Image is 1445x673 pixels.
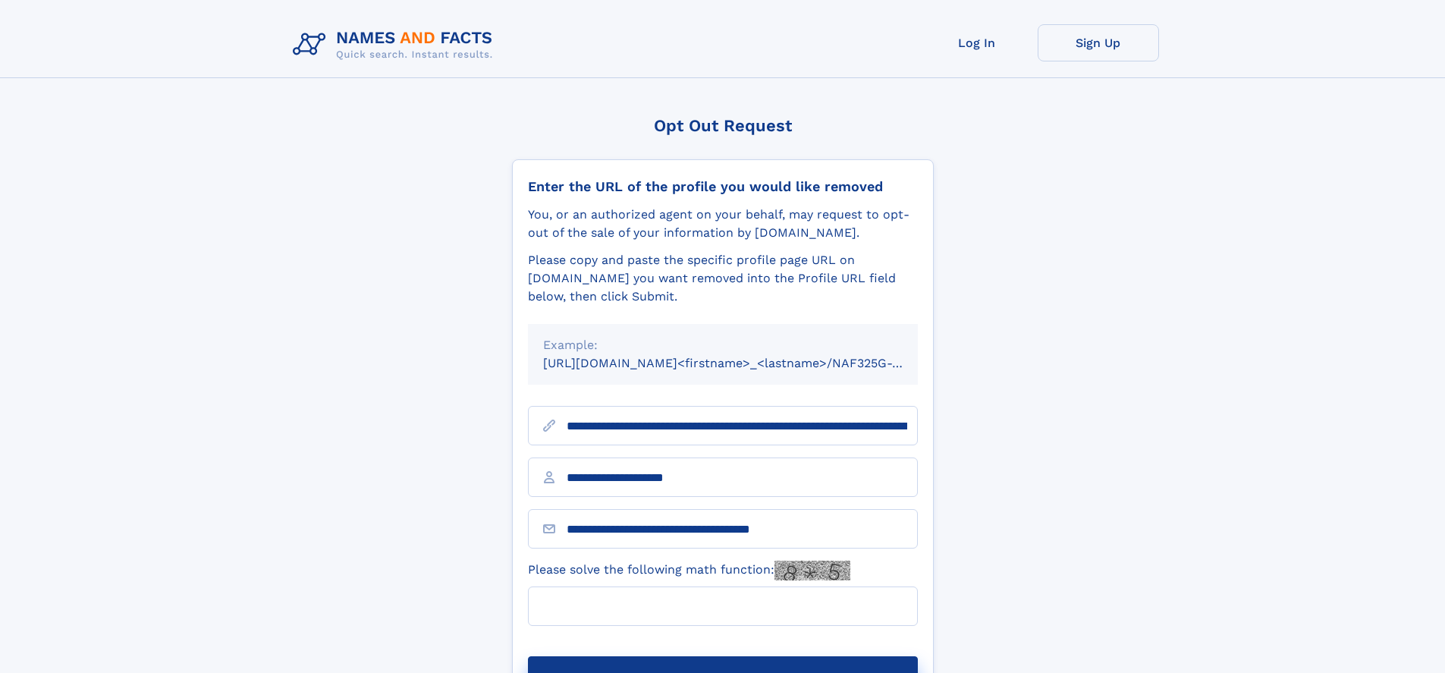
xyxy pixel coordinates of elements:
div: Opt Out Request [512,116,934,135]
div: You, or an authorized agent on your behalf, may request to opt-out of the sale of your informatio... [528,206,918,242]
a: Sign Up [1038,24,1159,61]
small: [URL][DOMAIN_NAME]<firstname>_<lastname>/NAF325G-xxxxxxxx [543,356,947,370]
a: Log In [916,24,1038,61]
div: Example: [543,336,903,354]
img: Logo Names and Facts [287,24,505,65]
label: Please solve the following math function: [528,561,850,580]
div: Please copy and paste the specific profile page URL on [DOMAIN_NAME] you want removed into the Pr... [528,251,918,306]
div: Enter the URL of the profile you would like removed [528,178,918,195]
